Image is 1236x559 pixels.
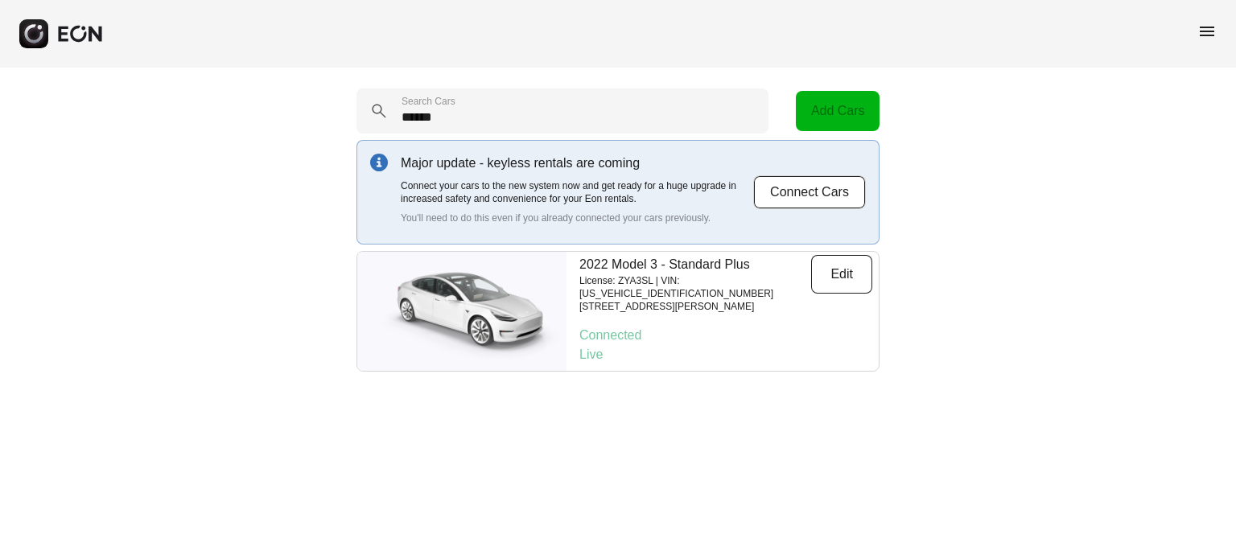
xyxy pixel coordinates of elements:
p: You'll need to do this even if you already connected your cars previously. [401,212,753,224]
p: License: ZYA3SL | VIN: [US_VEHICLE_IDENTIFICATION_NUMBER] [579,274,811,300]
img: info [370,154,388,171]
p: Live [579,345,872,364]
img: car [357,259,566,364]
label: Search Cars [402,95,455,108]
span: menu [1197,22,1217,41]
button: Connect Cars [753,175,866,209]
p: Connect your cars to the new system now and get ready for a huge upgrade in increased safety and ... [401,179,753,205]
p: Major update - keyless rentals are coming [401,154,753,173]
button: Edit [811,255,872,294]
p: Connected [579,326,872,345]
p: [STREET_ADDRESS][PERSON_NAME] [579,300,811,313]
p: 2022 Model 3 - Standard Plus [579,255,811,274]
